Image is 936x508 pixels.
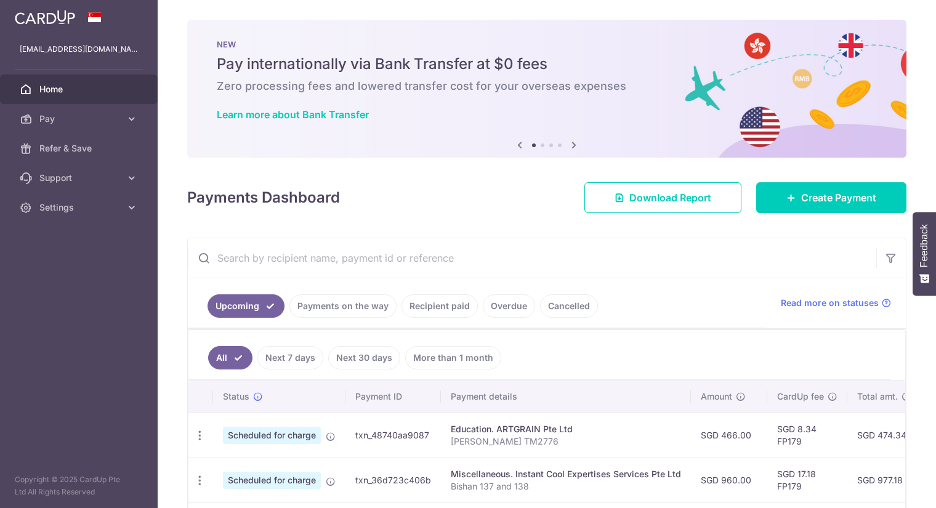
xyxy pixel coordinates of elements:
[777,390,824,403] span: CardUp fee
[20,43,138,55] p: [EMAIL_ADDRESS][DOMAIN_NAME]
[847,458,924,502] td: SGD 977.18
[328,346,400,369] a: Next 30 days
[441,381,691,413] th: Payment details
[584,182,741,213] a: Download Report
[451,435,681,448] p: [PERSON_NAME] TM2776
[451,468,681,480] div: Miscellaneous. Instant Cool Expertises Services Pte Ltd
[39,113,121,125] span: Pay
[257,346,323,369] a: Next 7 days
[217,108,369,121] a: Learn more about Bank Transfer
[767,413,847,458] td: SGD 8.34 FP179
[217,79,877,94] h6: Zero processing fees and lowered transfer cost for your overseas expenses
[39,172,121,184] span: Support
[345,381,441,413] th: Payment ID
[781,297,879,309] span: Read more on statuses
[629,190,711,205] span: Download Report
[781,297,891,309] a: Read more on statuses
[919,224,930,267] span: Feedback
[217,54,877,74] h5: Pay internationally via Bank Transfer at $0 fees
[223,472,321,489] span: Scheduled for charge
[405,346,501,369] a: More than 1 month
[345,413,441,458] td: txn_48740aa9087
[483,294,535,318] a: Overdue
[540,294,598,318] a: Cancelled
[401,294,478,318] a: Recipient paid
[767,458,847,502] td: SGD 17.18 FP179
[217,39,877,49] p: NEW
[223,427,321,444] span: Scheduled for charge
[857,390,898,403] span: Total amt.
[801,190,876,205] span: Create Payment
[451,423,681,435] div: Education. ARTGRAIN Pte Ltd
[188,238,876,278] input: Search by recipient name, payment id or reference
[15,10,75,25] img: CardUp
[345,458,441,502] td: txn_36d723c406b
[691,413,767,458] td: SGD 466.00
[756,182,906,213] a: Create Payment
[223,390,249,403] span: Status
[847,413,924,458] td: SGD 474.34
[39,83,121,95] span: Home
[691,458,767,502] td: SGD 960.00
[208,346,252,369] a: All
[187,187,340,209] h4: Payments Dashboard
[913,212,936,296] button: Feedback - Show survey
[39,201,121,214] span: Settings
[701,390,732,403] span: Amount
[208,294,284,318] a: Upcoming
[187,20,906,158] img: Bank transfer banner
[289,294,397,318] a: Payments on the way
[39,142,121,155] span: Refer & Save
[451,480,681,493] p: Bishan 137 and 138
